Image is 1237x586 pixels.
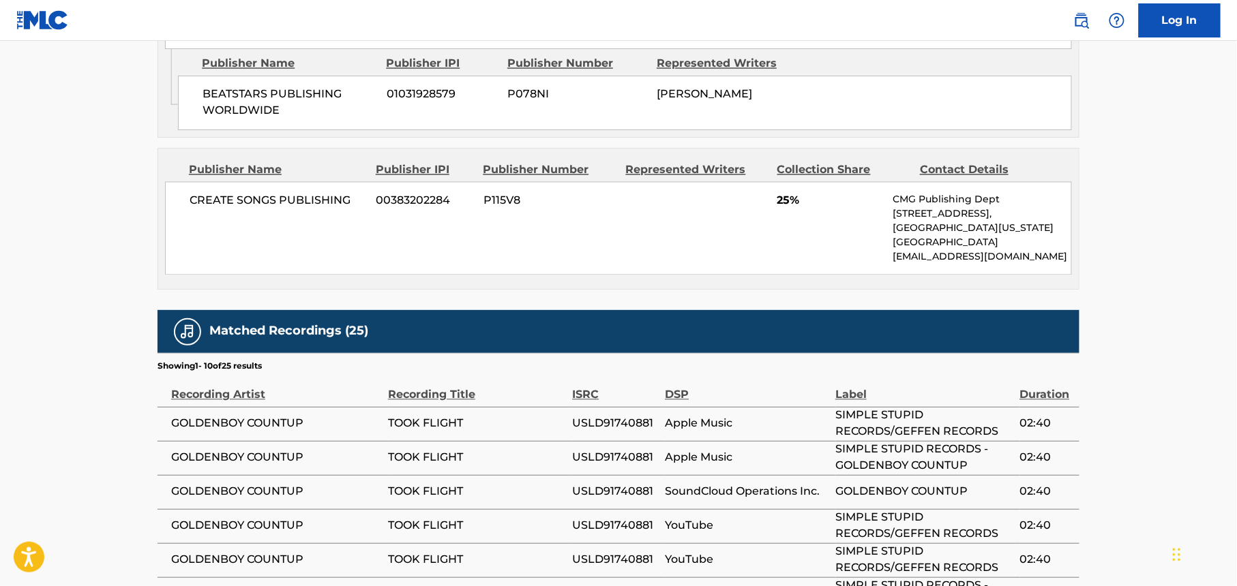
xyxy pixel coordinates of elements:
span: USLD91740881 [572,484,658,500]
span: BEATSTARS PUBLISHING WORLDWIDE [203,87,376,119]
span: 02:40 [1020,518,1073,534]
span: GOLDENBOY COUNTUP [171,416,381,432]
div: Contact Details [920,162,1052,179]
span: YouTube [665,518,829,534]
p: CMG Publishing Dept [893,193,1071,207]
span: SIMPLE STUPID RECORDS/GEFFEN RECORDS [835,544,1013,576]
a: Log In [1139,3,1221,37]
div: Publisher Number [483,162,615,179]
div: Recording Title [388,373,565,403]
span: SIMPLE STUPID RECORDS/GEFFEN RECORDS [835,407,1013,440]
span: 02:40 [1020,484,1073,500]
span: 00383202284 [376,193,473,209]
span: TOOK FLIGHT [388,416,565,432]
span: 25% [777,193,883,209]
span: SIMPLE STUPID RECORDS - GOLDENBOY COUNTUP [835,442,1013,474]
img: help [1109,12,1125,29]
p: [STREET_ADDRESS], [893,207,1071,221]
p: [GEOGRAPHIC_DATA][US_STATE] [893,221,1071,236]
p: Showing 1 - 10 of 25 results [158,360,262,373]
div: Label [835,373,1013,403]
div: Represented Writers [626,162,767,179]
img: MLC Logo [16,10,69,30]
span: 01031928579 [387,87,497,103]
div: Collection Share [777,162,910,179]
img: Matched Recordings [179,324,196,340]
div: Publisher IPI [386,56,497,72]
span: GOLDENBOY COUNTUP [171,552,381,568]
img: search [1073,12,1090,29]
span: TOOK FLIGHT [388,484,565,500]
div: Publisher Name [189,162,366,179]
div: Recording Artist [171,373,381,403]
p: [GEOGRAPHIC_DATA] [893,236,1071,250]
div: ISRC [572,373,658,403]
span: USLD91740881 [572,416,658,432]
span: USLD91740881 [572,450,658,466]
span: TOOK FLIGHT [388,518,565,534]
span: 02:40 [1020,416,1073,432]
div: DSP [665,373,829,403]
span: Apple Music [665,450,829,466]
span: Apple Music [665,416,829,432]
span: 02:40 [1020,450,1073,466]
span: YouTube [665,552,829,568]
div: Represented Writers [657,56,796,72]
span: P078NI [507,87,646,103]
span: USLD91740881 [572,518,658,534]
span: GOLDENBOY COUNTUP [835,484,1013,500]
iframe: Chat Widget [1169,521,1237,586]
span: TOOK FLIGHT [388,552,565,568]
span: SIMPLE STUPID RECORDS/GEFFEN RECORDS [835,510,1013,542]
h5: Matched Recordings (25) [209,324,368,339]
span: SoundCloud Operations Inc. [665,484,829,500]
a: Public Search [1068,7,1095,34]
div: Publisher Number [507,56,646,72]
span: GOLDENBOY COUNTUP [171,484,381,500]
span: P115V8 [483,193,616,209]
span: USLD91740881 [572,552,658,568]
span: TOOK FLIGHT [388,450,565,466]
span: [PERSON_NAME] [657,88,752,101]
div: Publisher Name [202,56,376,72]
span: CREATE SONGS PUBLISHING [190,193,366,209]
span: GOLDENBOY COUNTUP [171,518,381,534]
div: Publisher IPI [376,162,473,179]
p: [EMAIL_ADDRESS][DOMAIN_NAME] [893,250,1071,264]
span: 02:40 [1020,552,1073,568]
span: GOLDENBOY COUNTUP [171,450,381,466]
div: Help [1103,7,1131,34]
div: Drag [1173,534,1181,575]
div: Duration [1020,373,1073,403]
